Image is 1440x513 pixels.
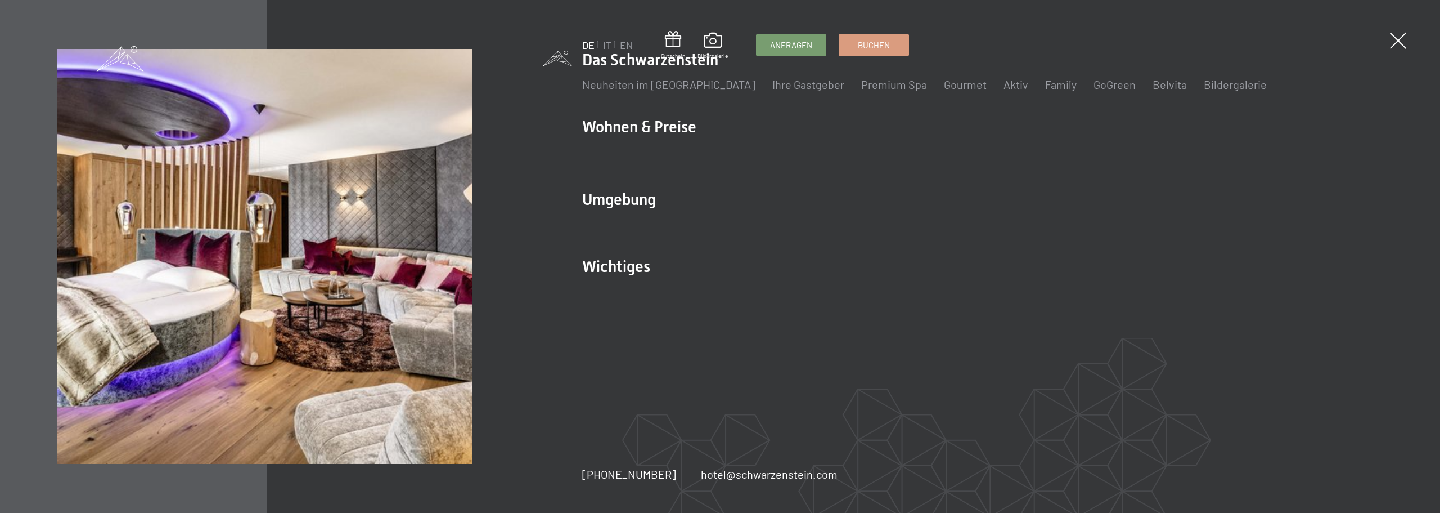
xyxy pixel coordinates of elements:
[858,39,890,51] span: Buchen
[839,34,908,56] a: Buchen
[582,466,676,482] a: [PHONE_NUMBER]
[1045,78,1077,91] a: Family
[582,39,595,51] a: DE
[697,52,728,60] span: Bildergalerie
[757,34,826,56] a: Anfragen
[1153,78,1187,91] a: Belvita
[701,466,838,482] a: hotel@schwarzenstein.com
[770,39,812,51] span: Anfragen
[661,52,685,60] span: Gutschein
[697,33,728,60] a: Bildergalerie
[1003,78,1028,91] a: Aktiv
[772,78,844,91] a: Ihre Gastgeber
[944,78,987,91] a: Gourmet
[1093,78,1136,91] a: GoGreen
[861,78,927,91] a: Premium Spa
[582,467,676,481] span: [PHONE_NUMBER]
[661,31,685,60] a: Gutschein
[582,78,755,91] a: Neuheiten im [GEOGRAPHIC_DATA]
[603,39,611,51] a: IT
[1204,78,1267,91] a: Bildergalerie
[620,39,633,51] a: EN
